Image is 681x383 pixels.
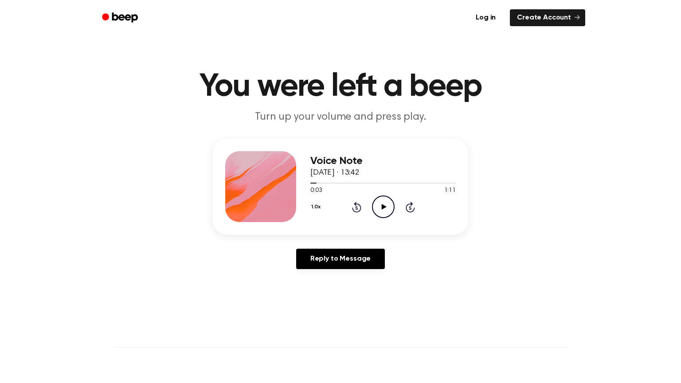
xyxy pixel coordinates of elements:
[310,155,456,167] h3: Voice Note
[467,8,505,28] a: Log in
[310,186,322,195] span: 0:03
[310,169,359,177] span: [DATE] · 13:42
[510,9,585,26] a: Create Account
[96,9,146,27] a: Beep
[310,199,324,215] button: 1.0x
[113,71,567,103] h1: You were left a beep
[170,110,511,125] p: Turn up your volume and press play.
[296,249,385,269] a: Reply to Message
[444,186,456,195] span: 1:11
